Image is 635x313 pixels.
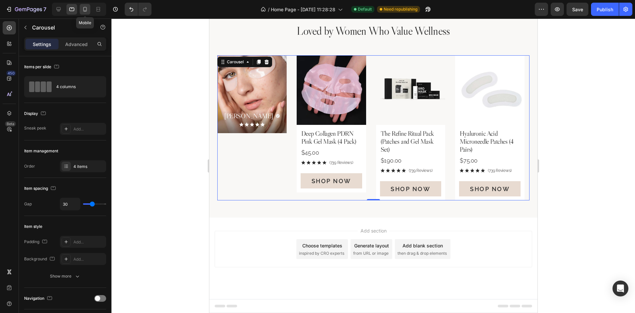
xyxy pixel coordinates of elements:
[24,163,35,169] div: Order
[24,109,47,118] div: Display
[193,224,233,231] div: Add blank section
[73,164,105,170] div: 4 items
[148,209,180,216] span: Add section
[145,224,180,231] div: Generate layout
[250,110,311,135] h2: Hyaluronic Acid Microneedle Patches (4 Pairs)
[24,184,57,193] div: Item spacing
[60,198,80,210] input: Auto
[90,232,135,238] span: inspired by CRO experts
[24,125,46,131] div: Sneak peek
[43,5,46,13] p: 7
[209,19,537,313] iframe: Design area
[24,148,58,154] div: Item management
[278,149,302,155] p: (739 Reviews)
[33,41,51,48] p: Settings
[56,79,97,94] div: 4 columns
[358,6,372,12] span: Default
[125,3,151,16] div: Undo/Redo
[32,24,88,31] p: Carousel
[24,201,32,207] div: Gap
[50,273,81,280] div: Show more
[73,256,105,262] div: Add...
[6,71,16,76] div: 450
[261,167,300,174] div: Shop Now
[144,232,179,238] span: from URL or image
[3,3,49,16] button: 7
[268,6,270,13] span: /
[572,7,583,12] span: Save
[567,3,588,16] button: Save
[246,37,315,106] a: Hyaluronic Acid Microneedle Patches (4 Pairs)
[271,6,335,13] span: Home Page - [DATE] 11:28:28
[24,63,61,72] div: Items per slide
[250,137,311,146] div: $75.00
[24,294,54,303] div: Navigation
[24,255,56,264] div: Background
[5,121,16,127] div: Beta
[65,41,88,48] p: Advanced
[591,3,619,16] button: Publish
[73,239,105,245] div: Add...
[250,163,311,178] button: Shop Now
[597,6,613,13] div: Publish
[73,126,105,132] div: Add...
[24,237,49,246] div: Padding
[93,224,133,231] div: Choose templates
[188,232,237,238] span: then drag & drop elements
[24,270,106,282] button: Show more
[384,6,417,12] span: Need republishing
[24,224,42,230] div: Item style
[16,40,36,46] div: Carousel
[613,281,628,296] div: Open Intercom Messenger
